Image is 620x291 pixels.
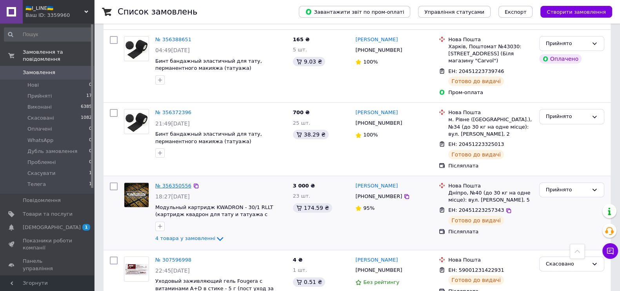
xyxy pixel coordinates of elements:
span: Замовлення [23,69,55,76]
div: Харків, Поштомат №43030: [STREET_ADDRESS] (Біля магазину "Carvol") [448,43,533,65]
a: [PERSON_NAME] [355,109,398,116]
a: № 356388651 [155,36,191,42]
span: Завантажити звіт по пром-оплаті [305,8,404,15]
span: 0 [89,125,92,133]
div: Післяплата [448,162,533,169]
span: 1 [89,170,92,177]
span: 0 [89,137,92,144]
div: Прийнято [546,186,588,194]
div: Дніпро, №40 (до 30 кг на одне місце): вул. [PERSON_NAME], 5 [448,189,533,204]
span: 6385 [81,104,92,111]
a: № 356350556 [155,183,191,189]
div: Прийнято [546,113,588,121]
div: Нова Пошта [448,109,533,116]
a: Фото товару [124,182,149,207]
a: [PERSON_NAME] [355,256,398,264]
span: 21:49[DATE] [155,120,190,127]
a: Модульный картридж KWADRON - 30/1 RLLT (картридж квадрон для тату и татуажа с полноценной мембраной) [155,204,273,225]
span: 🇺🇦I_LINE🇺🇦 [25,5,84,12]
span: 5 шт. [293,47,307,53]
span: Дубль замовлення [27,148,77,155]
button: Чат з покупцем [602,243,618,259]
span: 25 шт. [293,120,310,126]
span: Оплачені [27,125,52,133]
span: ЕН: 59001231422931 [448,267,504,273]
div: 0.51 ₴ [293,277,325,287]
span: 165 ₴ [293,36,310,42]
a: Фото товару [124,256,149,282]
span: Бинт бандажный эластичный для тату, перманентного макияжа (татуажа) самоклеящийся / Черный (5 см ... [155,58,262,78]
span: Панель управління [23,258,73,272]
a: № 307596998 [155,257,191,263]
span: 4 ₴ [293,257,303,263]
div: Прийнято [546,40,588,48]
button: Створити замовлення [540,6,612,18]
span: Прийняті [27,93,52,100]
span: ЕН: 20451223739746 [448,68,504,74]
div: м. Рівне ([GEOGRAPHIC_DATA].), №34 (до 30 кг на одне місце): вул. [PERSON_NAME], 2 [448,116,533,138]
img: Фото товару [124,36,149,61]
div: Ваш ID: 3359960 [25,12,94,19]
span: Без рейтингу [363,279,399,285]
span: 1 шт. [293,267,307,273]
span: Замовлення та повідомлення [23,49,94,63]
span: 0 [89,82,92,89]
span: 100% [363,132,378,138]
span: 22:45[DATE] [155,267,190,274]
span: 1 [82,224,90,231]
div: Скасовано [546,260,588,268]
span: 100% [363,59,378,65]
button: Управління статусами [418,6,491,18]
span: 04:49[DATE] [155,47,190,53]
span: 0 [89,148,92,155]
span: Скасовані [27,115,54,122]
a: [PERSON_NAME] [355,36,398,44]
div: Готово до видачі [448,275,504,285]
div: 174.59 ₴ [293,203,332,213]
span: Скасувати [27,170,55,177]
button: Завантажити звіт по пром-оплаті [299,6,410,18]
img: Фото товару [124,257,149,281]
div: Нова Пошта [448,36,533,43]
span: Нові [27,82,39,89]
span: 700 ₴ [293,109,310,115]
div: 9.03 ₴ [293,57,325,66]
span: 95% [363,205,375,211]
span: Управління статусами [424,9,484,15]
input: Пошук [4,27,93,42]
span: Проблемні [27,159,56,166]
a: Створити замовлення [533,9,612,15]
span: Повідомлення [23,197,61,204]
span: ЕН: 20451223325013 [448,141,504,147]
div: Готово до видачі [448,76,504,86]
div: Пром-оплата [448,89,533,96]
span: [DEMOGRAPHIC_DATA] [23,224,81,231]
span: ЕН: 20451223257343 [448,207,504,213]
div: Готово до видачі [448,216,504,225]
span: 17 [86,93,92,100]
span: Показники роботи компанії [23,237,73,251]
span: 18:27[DATE] [155,193,190,200]
div: Нова Пошта [448,182,533,189]
span: 3 000 ₴ [293,183,315,189]
a: Бинт бандажный эластичный для тату, перманентного макияжа (татуажа) самоклеящийся / Черный (5 см ... [155,131,262,151]
span: Створити замовлення [547,9,606,15]
span: 23 шт. [293,193,310,199]
button: Експорт [498,6,533,18]
a: 4 товара у замовленні [155,235,225,241]
div: [PHONE_NUMBER] [354,118,404,128]
a: № 356372396 [155,109,191,115]
div: 38.29 ₴ [293,130,329,139]
div: [PHONE_NUMBER] [354,191,404,202]
a: [PERSON_NAME] [355,182,398,190]
span: 0 [89,159,92,166]
span: Телега [27,181,46,188]
img: Фото товару [124,183,149,207]
div: Оплачено [539,54,582,64]
img: Фото товару [124,109,149,134]
span: Товари та послуги [23,211,73,218]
